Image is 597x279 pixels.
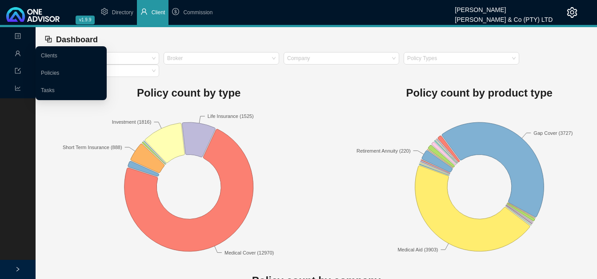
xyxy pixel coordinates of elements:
[15,29,21,45] span: profile
[15,267,20,272] span: right
[15,81,21,97] span: line-chart
[152,9,165,16] span: Client
[44,84,334,102] h1: Policy count by type
[172,8,179,15] span: dollar
[140,8,148,15] span: user
[15,64,21,80] span: import
[397,247,438,252] text: Medical Aid (3903)
[112,119,152,125] text: Investment (1816)
[112,9,133,16] span: Directory
[6,7,60,22] img: 2df55531c6924b55f21c4cf5d4484680-logo-light.svg
[224,250,274,255] text: Medical Cover (12970)
[41,87,55,93] a: Tasks
[455,12,553,22] div: [PERSON_NAME] & Co (PTY) LTD
[76,16,95,24] span: v1.9.9
[567,7,577,18] span: setting
[15,47,21,62] span: user
[183,9,212,16] span: Commission
[56,35,98,44] span: Dashboard
[533,130,573,136] text: Gap Cover (3727)
[63,145,122,150] text: Short Term Insurance (888)
[41,70,59,76] a: Policies
[208,113,254,119] text: Life Insurance (1525)
[455,2,553,12] div: [PERSON_NAME]
[101,8,108,15] span: setting
[357,148,411,154] text: Retirement Annuity (220)
[41,53,57,59] a: Clients
[44,35,52,43] span: block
